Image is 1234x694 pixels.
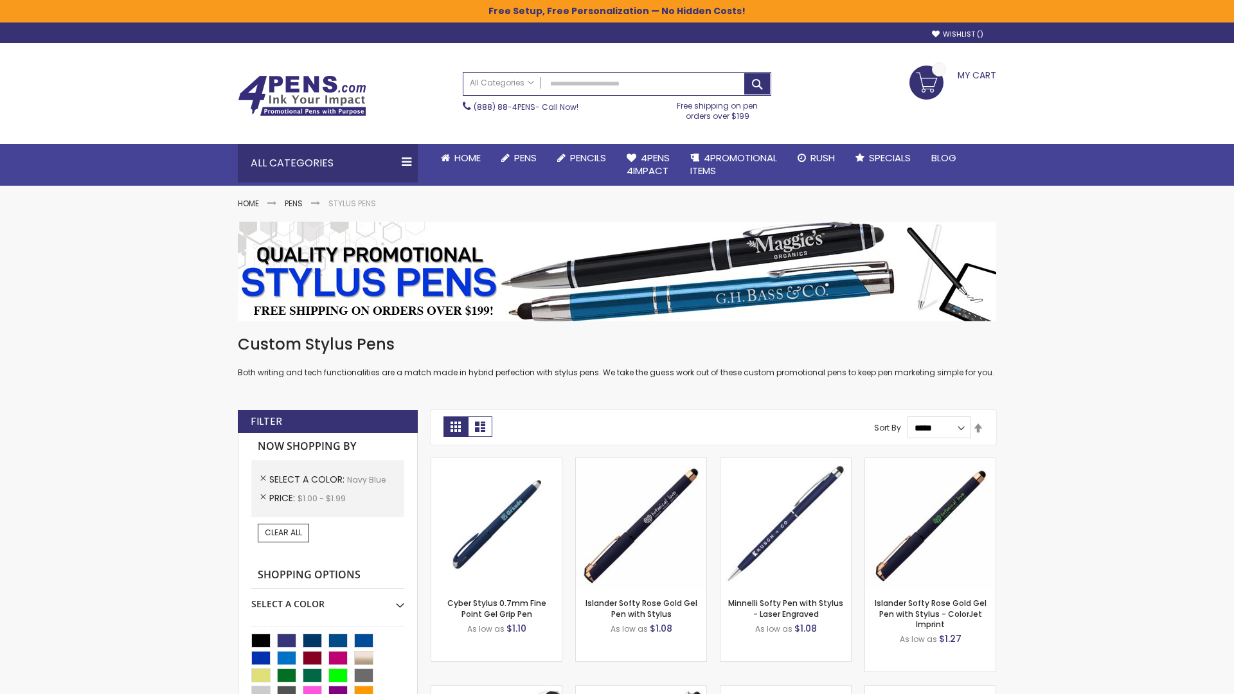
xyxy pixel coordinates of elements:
a: Pencils [547,144,616,172]
div: Both writing and tech functionalities are a match made in hybrid perfection with stylus pens. We ... [238,334,996,378]
span: 4Pens 4impact [627,151,670,177]
a: Clear All [258,524,309,542]
span: Select A Color [269,473,347,486]
a: Pens [491,144,547,172]
span: - Call Now! [474,102,578,112]
div: All Categories [238,144,418,182]
span: Specials [869,151,911,165]
div: Select A Color [251,589,404,610]
strong: Now Shopping by [251,433,404,460]
a: Islander Softy Rose Gold Gel Pen with Stylus [586,598,697,619]
span: As low as [755,623,792,634]
span: Clear All [265,527,302,538]
h1: Custom Stylus Pens [238,334,996,355]
span: $1.10 [506,622,526,635]
span: 4PROMOTIONAL ITEMS [690,151,777,177]
strong: Grid [443,416,468,437]
div: Free shipping on pen orders over $199 [664,96,772,121]
a: Cyber Stylus 0.7mm Fine Point Gel Grip Pen [447,598,546,619]
a: Wishlist [932,30,983,39]
span: As low as [900,634,937,645]
span: Blog [931,151,956,165]
img: Islander Softy Rose Gold Gel Pen with Stylus-Navy Blue [576,458,706,589]
a: Minnelli Softy Pen with Stylus - Laser Engraved-Navy Blue [720,458,851,468]
a: Rush [787,144,845,172]
img: Stylus Pens [238,222,996,321]
a: 4Pens4impact [616,144,680,186]
img: 4Pens Custom Pens and Promotional Products [238,75,366,116]
span: All Categories [470,78,534,88]
span: Price [269,492,298,504]
strong: Stylus Pens [328,198,376,209]
a: Islander Softy Rose Gold Gel Pen with Stylus-Navy Blue [576,458,706,468]
img: Islander Softy Rose Gold Gel Pen with Stylus - ColorJet Imprint-Navy Blue [865,458,996,589]
span: $1.27 [939,632,961,645]
a: 4PROMOTIONALITEMS [680,144,787,186]
a: Minnelli Softy Pen with Stylus - Laser Engraved [728,598,843,619]
a: Islander Softy Rose Gold Gel Pen with Stylus - ColorJet Imprint [875,598,987,629]
span: Rush [810,151,835,165]
span: $1.08 [650,622,672,635]
span: $1.08 [794,622,817,635]
a: Specials [845,144,921,172]
a: Home [238,198,259,209]
img: Minnelli Softy Pen with Stylus - Laser Engraved-Navy Blue [720,458,851,589]
img: Cyber Stylus 0.7mm Fine Point Gel Grip Pen-Navy Blue [431,458,562,589]
span: $1.00 - $1.99 [298,493,346,504]
a: Pens [285,198,303,209]
strong: Shopping Options [251,562,404,589]
a: All Categories [463,73,541,94]
a: Islander Softy Rose Gold Gel Pen with Stylus - ColorJet Imprint-Navy Blue [865,458,996,468]
span: As low as [611,623,648,634]
span: Pens [514,151,537,165]
a: Blog [921,144,967,172]
a: Cyber Stylus 0.7mm Fine Point Gel Grip Pen-Navy Blue [431,458,562,468]
span: Home [454,151,481,165]
span: As low as [467,623,505,634]
span: Pencils [570,151,606,165]
a: (888) 88-4PENS [474,102,535,112]
label: Sort By [874,422,901,433]
a: Home [431,144,491,172]
strong: Filter [251,414,282,429]
span: Navy Blue [347,474,386,485]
